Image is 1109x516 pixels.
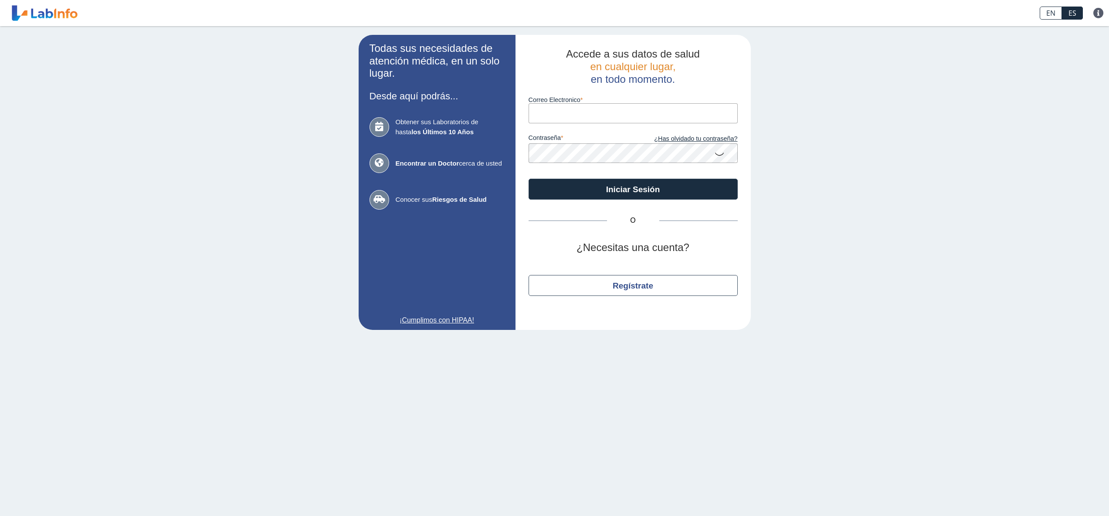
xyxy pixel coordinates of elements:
[566,48,700,60] span: Accede a sus datos de salud
[370,42,505,80] h2: Todas sus necesidades de atención médica, en un solo lugar.
[590,61,675,72] span: en cualquier lugar,
[396,117,505,137] span: Obtener sus Laboratorios de hasta
[411,128,474,136] b: los Últimos 10 Años
[529,96,738,103] label: Correo Electronico
[607,215,659,226] span: O
[529,275,738,296] button: Regístrate
[396,195,505,205] span: Conocer sus
[370,315,505,326] a: ¡Cumplimos con HIPAA!
[591,73,675,85] span: en todo momento.
[529,134,633,144] label: contraseña
[529,241,738,254] h2: ¿Necesitas una cuenta?
[1062,7,1083,20] a: ES
[432,196,487,203] b: Riesgos de Salud
[396,159,505,169] span: cerca de usted
[529,179,738,200] button: Iniciar Sesión
[1040,7,1062,20] a: EN
[396,160,459,167] b: Encontrar un Doctor
[370,91,505,102] h3: Desde aquí podrás...
[633,134,738,144] a: ¿Has olvidado tu contraseña?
